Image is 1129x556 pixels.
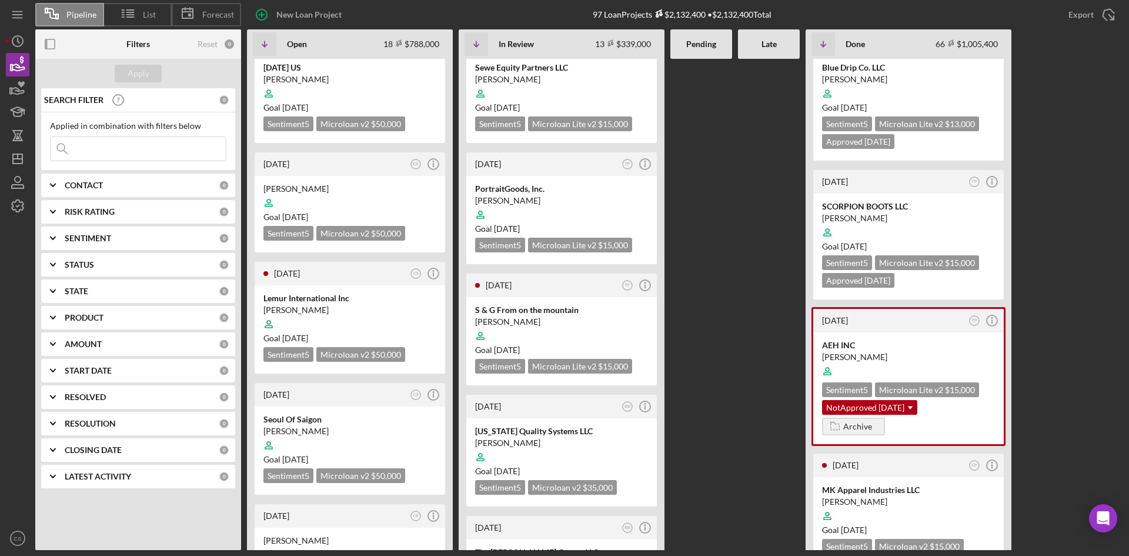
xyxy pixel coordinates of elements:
span: Goal [475,224,520,234]
div: Archive [843,418,872,435]
button: CS [408,387,424,403]
b: LATEST ACTIVITY [65,472,131,481]
div: 0 [219,339,229,349]
div: [PERSON_NAME] [263,304,436,316]
time: 08/12/2025 [494,224,520,234]
text: TP [972,318,977,322]
time: 2025-08-26 20:34 [475,522,501,532]
button: New Loan Project [247,3,353,26]
b: SENTIMENT [65,234,111,243]
div: Sentiment 5 [263,347,313,362]
button: TP [620,157,636,172]
span: $50,000 [371,349,401,359]
text: CS [413,271,419,275]
div: 0 [219,312,229,323]
span: Goal [475,466,520,476]
span: Goal [263,212,308,222]
time: 07/12/2025 [841,102,867,112]
div: [PERSON_NAME] [263,425,436,437]
div: Seoul Of Saigon [263,414,436,425]
div: Sentiment 5 [475,480,525,495]
span: Goal [822,102,867,112]
a: [DATE]CSSeoul Of Saigon[PERSON_NAME]Goal [DATE]Sentiment5Microloan v2 $50,000 [253,381,447,497]
div: Sentiment 5 [822,539,872,554]
div: Microloan Lite v2 [528,238,632,252]
button: BM [620,399,636,415]
div: Microloan Lite v2 $15,000 [875,255,979,270]
time: 11/17/2025 [282,454,308,464]
div: SCORPION BOOTS LLC [822,201,995,212]
button: Archive [822,418,885,435]
div: [PERSON_NAME] [475,316,648,328]
text: CS [413,392,419,397]
button: Export [1057,3,1123,26]
span: Goal [263,102,308,112]
div: 0 [219,180,229,191]
button: TP [967,174,983,190]
a: [DATE]CSLemur International Inc[PERSON_NAME]Goal [DATE]Sentiment5Microloan v2 $50,000 [253,260,447,375]
time: 2025-07-22 00:01 [822,177,848,187]
div: [PERSON_NAME] [822,212,995,224]
div: Microloan v2 [316,347,405,362]
div: Sentiment 5 [822,382,872,397]
div: 0 [219,259,229,270]
div: Microloan v2 [316,468,405,483]
div: MK Apparel Industries LLC [822,484,995,496]
div: Sentiment 5 [475,238,525,252]
div: PortraitGoods, Inc. [475,183,648,195]
text: BM [624,525,630,530]
span: $15,000 [598,240,628,250]
div: Microloan Lite v2 [528,116,632,131]
button: CS [408,508,424,524]
div: Applied in combination with filters below [50,121,226,131]
div: Approved [DATE] [822,273,894,288]
div: [PERSON_NAME] [475,74,648,85]
b: Done [846,39,865,49]
div: Sentiment 5 [263,468,313,483]
div: [PERSON_NAME] [263,535,436,547]
div: 0 [219,365,229,376]
div: Sentiment 5 [475,359,525,374]
b: Open [287,39,307,49]
time: 11/15/2025 [282,333,308,343]
div: 66 $1,005,400 [936,39,998,49]
span: Goal [822,241,867,251]
span: $15,000 [598,119,628,129]
b: RESOLVED [65,392,106,402]
a: [DATE]CS[DATE] US[PERSON_NAME]Goal [DATE]Sentiment5Microloan v2 $50,000 [253,29,447,145]
b: AMOUNT [65,339,102,349]
div: Blue Drip Co. LLC [822,62,995,74]
div: S & G From on the mountain [475,304,648,316]
button: BM [620,520,636,536]
button: CP [967,458,983,474]
b: Late [761,39,777,49]
div: [PERSON_NAME] [263,183,436,195]
span: $35,000 [583,482,613,492]
span: $50,000 [371,228,401,238]
div: [PERSON_NAME] [475,437,648,449]
b: RISK RATING [65,207,115,217]
div: Sewe Equity Partners LLC [475,62,648,74]
button: TP [967,313,983,329]
div: 0 [219,95,229,105]
time: 10/22/2025 [494,466,520,476]
div: Microloan v2 [528,480,617,495]
div: 0 [219,392,229,402]
div: Sentiment 5 [822,255,872,270]
div: Microloan v2 $15,000 [875,539,964,554]
span: $50,000 [371,119,401,129]
div: 0 [219,207,229,217]
a: [DATE]TPSCORPION BOOTS LLC[PERSON_NAME]Goal [DATE]Sentiment5Microloan Lite v2 $15,000Approved [DATE] [811,168,1006,301]
div: 0 [219,471,229,482]
b: Filters [126,39,150,49]
a: [DATE]BM[US_STATE] Quality Systems LLC[PERSON_NAME]Goal [DATE]Sentiment5Microloan v2 $35,000 [465,393,659,508]
time: 08/21/2025 [841,525,867,535]
span: Goal [263,454,308,464]
div: [PERSON_NAME] [263,74,436,85]
a: [DATE]TPPortraitGoods, Inc.[PERSON_NAME]Goal [DATE]Sentiment5Microloan Lite v2 $15,000 [465,151,659,266]
span: Goal [475,102,520,112]
div: Apply [128,65,149,82]
div: Sentiment 5 [263,116,313,131]
div: 0 [219,445,229,455]
b: PRODUCT [65,313,103,322]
